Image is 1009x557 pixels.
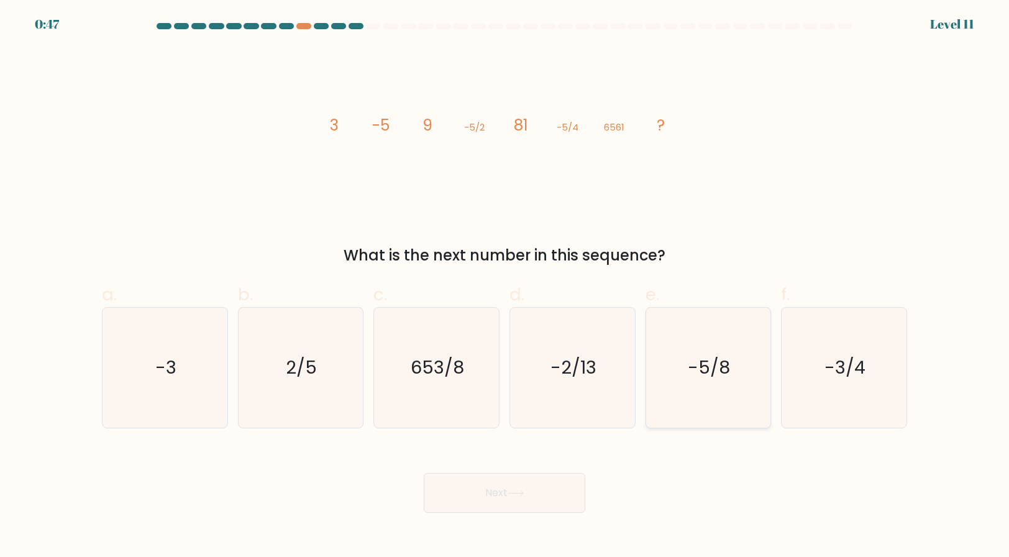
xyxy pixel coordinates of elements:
[372,114,390,136] tspan: -5
[657,114,665,136] tspan: ?
[464,121,485,134] tspan: -5/2
[109,244,900,267] div: What is the next number in this sequence?
[509,282,524,306] span: d.
[155,355,176,380] text: -3
[557,121,578,134] tspan: -5/4
[604,121,624,134] tspan: 6561
[35,15,59,34] div: 0:47
[238,282,253,306] span: b.
[422,114,432,136] tspan: 9
[550,355,596,380] text: -2/13
[930,15,974,34] div: Level 11
[514,114,528,136] tspan: 81
[373,282,387,306] span: c.
[424,473,585,513] button: Next
[781,282,790,306] span: f.
[688,355,731,380] text: -5/8
[330,114,339,136] tspan: 3
[825,355,866,380] text: -3/4
[102,282,117,306] span: a.
[411,355,465,380] text: 653/8
[646,282,659,306] span: e.
[286,355,317,380] text: 2/5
